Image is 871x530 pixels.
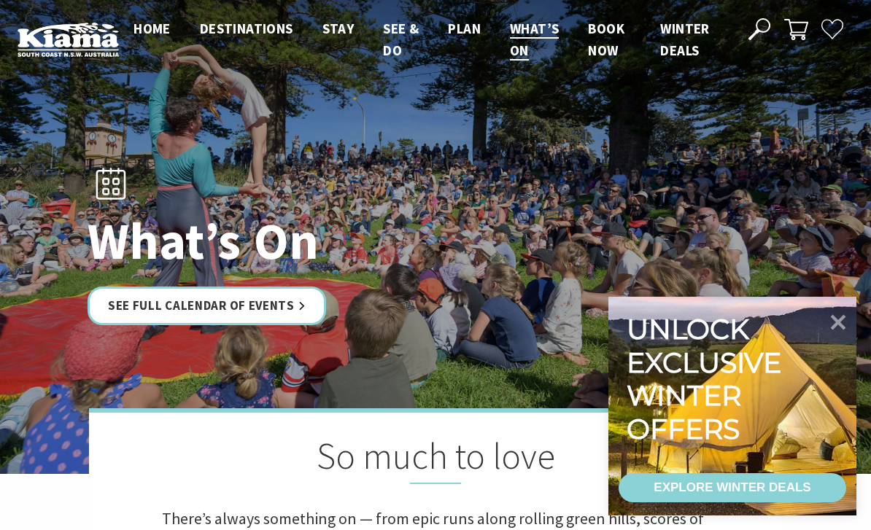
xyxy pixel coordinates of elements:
[448,20,481,37] span: Plan
[510,20,559,59] span: What’s On
[162,434,709,484] h2: So much to love
[660,20,709,59] span: Winter Deals
[133,20,171,37] span: Home
[588,20,624,59] span: Book now
[654,473,810,502] div: EXPLORE WINTER DEALS
[88,213,500,269] h1: What’s On
[200,20,293,37] span: Destinations
[627,313,788,445] div: Unlock exclusive winter offers
[119,17,732,62] nav: Main Menu
[619,473,846,502] a: EXPLORE WINTER DEALS
[383,20,419,59] span: See & Do
[18,22,119,57] img: Kiama Logo
[322,20,355,37] span: Stay
[88,287,326,325] a: See Full Calendar of Events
